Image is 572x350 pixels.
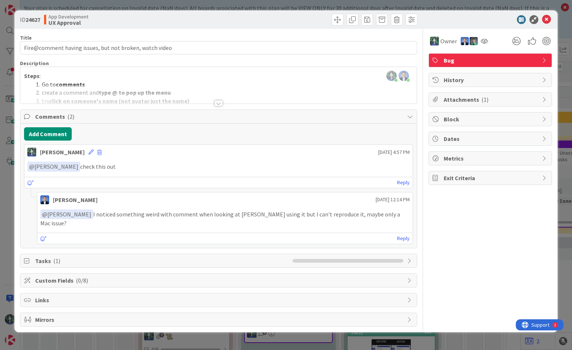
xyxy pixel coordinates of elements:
span: ( 1 ) [481,96,488,103]
button: Add Comment [24,127,72,141]
span: [DATE] 12:14 PM [376,196,410,203]
span: Exit Criteria [444,174,538,182]
img: 0550af46b627426e1921006cb02c51d21509582391122.jpeg [386,71,397,81]
span: ID [20,15,40,24]
span: App Development [48,14,88,20]
span: Dates [444,134,538,143]
img: VP [470,37,478,45]
label: Title [20,34,32,41]
span: Bug [444,56,538,65]
span: [PERSON_NAME] [42,211,91,218]
a: Reply [397,234,410,243]
span: @ [29,163,34,170]
span: Description [20,60,49,67]
input: type card name here... [20,41,417,54]
span: Mirrors [35,315,404,324]
div: [PERSON_NAME] [40,148,85,157]
img: 0C7sLYpboC8qJ4Pigcws55mStztBx44M.png [399,71,409,81]
a: Reply [397,178,410,187]
strong: comments [56,81,85,88]
span: ( 0/8 ) [76,277,88,284]
b: UX Approval [48,20,88,26]
img: CR [27,148,36,157]
span: Metrics [444,154,538,163]
span: Block [444,115,538,124]
span: [DATE] 4:57 PM [378,148,410,156]
span: Tasks [35,256,289,265]
span: Links [35,296,404,304]
span: [PERSON_NAME] [29,163,78,170]
span: ( 2 ) [67,113,74,120]
span: Comments [35,112,404,121]
span: History [444,75,538,84]
span: Owner [440,37,457,46]
img: DP [40,195,49,204]
img: CR [430,37,439,46]
strong: Steps [24,72,40,80]
p: I noticed something weird with comment when looking at [PERSON_NAME] using it but I can't reprodu... [40,209,410,228]
span: Attachments [444,95,538,104]
img: DP [461,37,469,45]
span: Support [16,1,34,10]
b: 24627 [26,16,40,23]
p: check this out [27,162,410,172]
li: Go to [33,80,413,89]
span: Custom Fields [35,276,404,285]
div: [PERSON_NAME] [53,195,98,204]
span: ( 1 ) [53,257,60,265]
div: 2 [38,3,40,9]
p: : [24,72,413,80]
span: @ [42,211,47,218]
